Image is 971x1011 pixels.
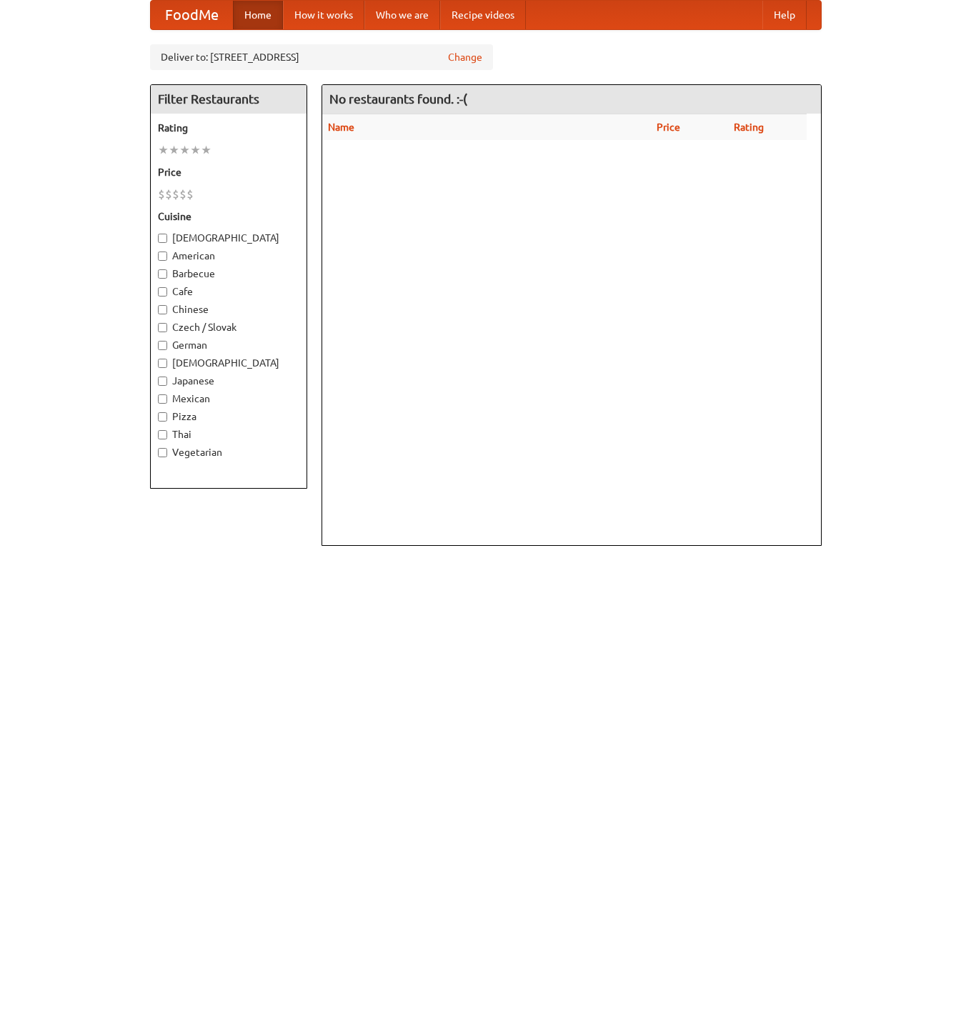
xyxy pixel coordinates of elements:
[158,142,169,158] li: ★
[158,251,167,261] input: American
[329,92,467,106] ng-pluralize: No restaurants found. :-(
[150,44,493,70] div: Deliver to: [STREET_ADDRESS]
[158,165,299,179] h5: Price
[657,121,680,133] a: Price
[158,445,299,459] label: Vegetarian
[158,234,167,243] input: [DEMOGRAPHIC_DATA]
[364,1,440,29] a: Who we are
[179,186,186,202] li: $
[328,121,354,133] a: Name
[158,323,167,332] input: Czech / Slovak
[158,356,299,370] label: [DEMOGRAPHIC_DATA]
[158,209,299,224] h5: Cuisine
[158,430,167,439] input: Thai
[172,186,179,202] li: $
[151,1,233,29] a: FoodMe
[158,287,167,297] input: Cafe
[158,412,167,422] input: Pizza
[158,341,167,350] input: German
[186,186,194,202] li: $
[158,269,167,279] input: Barbecue
[190,142,201,158] li: ★
[158,392,299,406] label: Mexican
[158,305,167,314] input: Chinese
[158,338,299,352] label: German
[158,302,299,317] label: Chinese
[158,121,299,135] h5: Rating
[169,142,179,158] li: ★
[158,186,165,202] li: $
[158,427,299,442] label: Thai
[158,374,299,388] label: Japanese
[165,186,172,202] li: $
[158,249,299,263] label: American
[158,448,167,457] input: Vegetarian
[440,1,526,29] a: Recipe videos
[158,320,299,334] label: Czech / Slovak
[158,377,167,386] input: Japanese
[158,231,299,245] label: [DEMOGRAPHIC_DATA]
[734,121,764,133] a: Rating
[201,142,211,158] li: ★
[233,1,283,29] a: Home
[179,142,190,158] li: ★
[283,1,364,29] a: How it works
[158,409,299,424] label: Pizza
[448,50,482,64] a: Change
[762,1,807,29] a: Help
[158,284,299,299] label: Cafe
[158,267,299,281] label: Barbecue
[151,85,307,114] h4: Filter Restaurants
[158,394,167,404] input: Mexican
[158,359,167,368] input: [DEMOGRAPHIC_DATA]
